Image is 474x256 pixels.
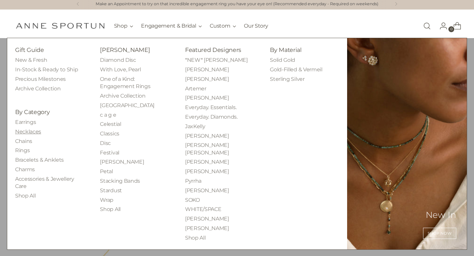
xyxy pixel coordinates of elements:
button: Shop [114,19,133,33]
a: Go to the account page [434,19,447,33]
a: Our Story [244,19,268,33]
span: 0 [448,26,454,32]
a: Make an Appointment to try on that incredible engagement ring you have your eye on! (Recommended ... [96,1,378,7]
a: Open search modal [420,19,434,33]
button: Custom [210,19,236,33]
a: Anne Sportun Fine Jewellery [16,23,105,29]
a: Open cart modal [448,19,461,33]
button: Engagement & Bridal [141,19,202,33]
